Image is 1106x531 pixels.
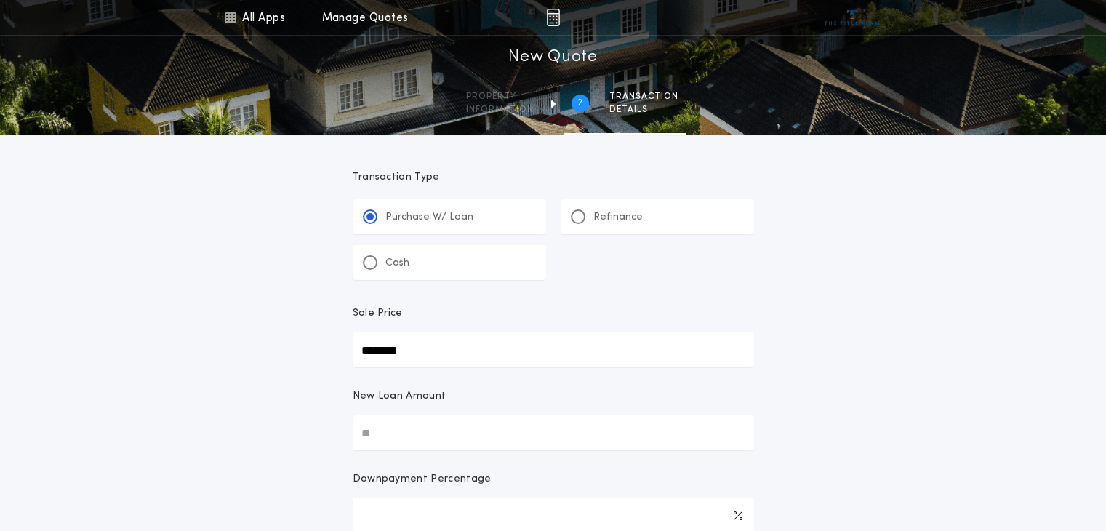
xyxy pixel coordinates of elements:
h2: 2 [577,97,582,109]
p: Cash [385,256,409,271]
p: Downpayment Percentage [353,472,492,487]
p: Transaction Type [353,170,754,185]
p: Refinance [593,210,643,225]
img: vs-icon [825,10,879,25]
p: Purchase W/ Loan [385,210,473,225]
span: information [466,104,534,116]
p: New Loan Amount [353,389,446,404]
span: details [609,104,678,116]
img: img [546,9,560,26]
span: Property [466,91,534,103]
p: Sale Price [353,306,403,321]
span: Transaction [609,91,678,103]
input: Sale Price [353,332,754,367]
h1: New Quote [508,46,597,69]
input: New Loan Amount [353,415,754,450]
